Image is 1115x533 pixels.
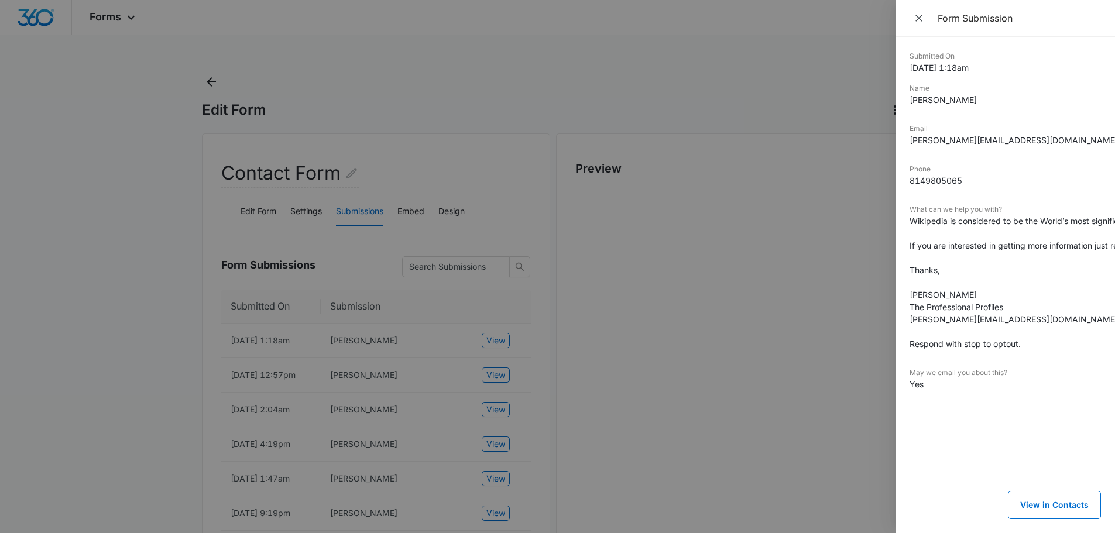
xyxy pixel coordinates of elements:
dt: May we email you about this? [910,367,1101,378]
dt: What can we help you with? [910,204,1101,215]
dd: [DATE] 1:18am [910,61,1101,74]
dt: Submitted On [910,51,1101,61]
dd: [PERSON_NAME][EMAIL_ADDRESS][DOMAIN_NAME] [910,134,1101,146]
div: Form Submission [938,12,1101,25]
dd: Yes [910,378,1101,390]
dd: [PERSON_NAME] [910,94,1101,106]
dt: Email [910,123,1101,134]
dt: Phone [910,164,1101,174]
span: Close [913,10,927,26]
button: View in Contacts [1008,491,1101,519]
dd: Wikipedia is considered to be the World’s most significant tool for reference material. The Wiki ... [910,215,1101,350]
dd: 8149805065 [910,174,1101,187]
button: Close [910,9,931,27]
dt: Name [910,83,1101,94]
